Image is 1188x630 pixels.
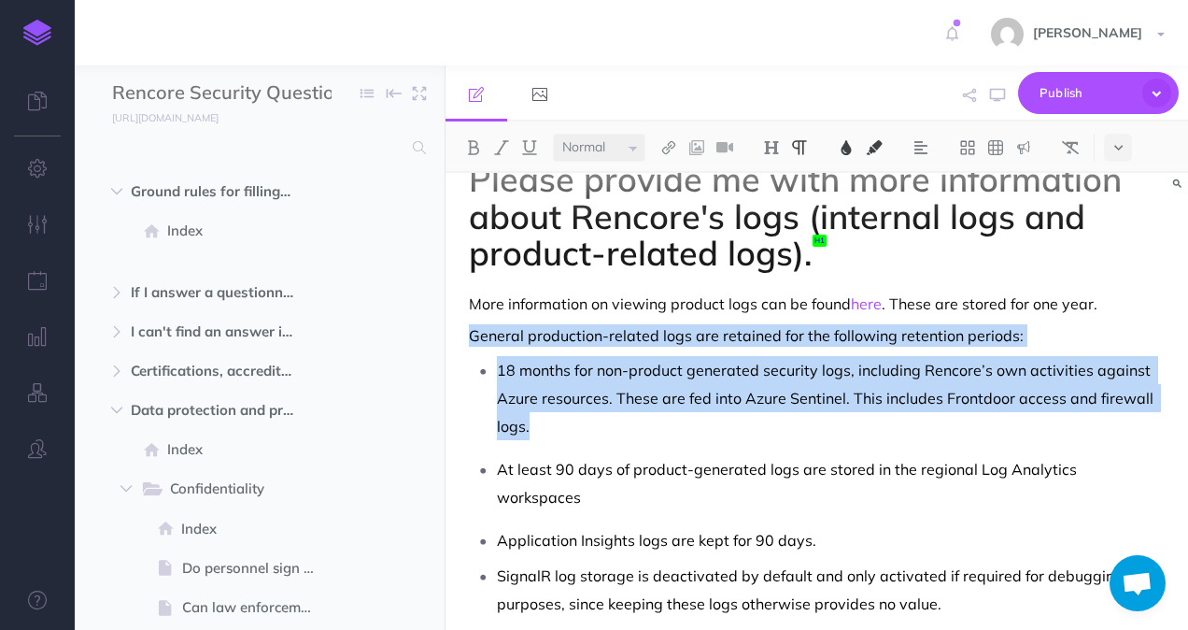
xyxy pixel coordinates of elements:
img: Clear styles button [1062,140,1079,155]
a: [URL][DOMAIN_NAME] [75,107,237,126]
img: Paragraph button [791,140,808,155]
div: Open chat [1110,555,1166,611]
span: SignalR log storage is deactivated by default and only activated if required for debugging purpos... [497,566,1127,613]
span: Publish [1039,79,1133,107]
button: Publish [1018,72,1179,114]
img: Headings dropdown button [763,140,780,155]
img: logo-mark.svg [23,20,51,46]
span: Application Insights logs are kept for 90 days. [497,531,816,550]
span: More information on viewing product logs can be found [469,294,851,313]
small: [URL][DOMAIN_NAME] [112,111,219,124]
span: Index [167,438,332,461]
img: Create table button [987,140,1004,155]
span: Confidentiality [170,478,304,502]
span: General production-related logs are retained for the following retention periods: [469,326,1024,345]
img: Text background color button [866,140,883,155]
span: Index [167,220,332,242]
span: Certifications, accreditations, standards and regulations [131,360,309,382]
a: here [851,294,882,313]
span: Do personnel sign a NDA/non-disclosure agreement/confidentiality agreement? [182,557,332,580]
h1: Please provide me with more information about Rencore's logs (internal logs and product-related l... [469,161,1165,272]
img: Italic button [493,140,510,155]
span: If I answer a questionnaire in accordance with this wiki, the customer's not going to like it... [131,281,309,304]
img: Underline button [521,140,538,155]
img: Alignment dropdown menu button [912,140,929,155]
img: Callout dropdown menu button [1015,140,1032,155]
img: Text color button [838,140,855,155]
img: eb99cf192d65cc984a4b1d899df0479b.jpg [991,18,1024,50]
span: Data protection and privacy [131,399,309,422]
span: Index [181,518,332,540]
img: Add video button [716,140,733,155]
span: Can law enforcement or similar agencies gain access to customer data in Rencore Governance? How w... [182,596,332,619]
span: Ground rules for filling out security questionnaires [131,180,309,203]
span: At least 90 days of product-generated logs are stored in the regional Log Analytics workspaces [497,460,1081,507]
img: Link button [660,140,677,155]
span: 18 months for non-product generated security logs, including Rencore’s own activities against Azu... [497,361,1157,436]
span: I can't find an answer in this wiki. What should I do? [131,321,309,343]
span: [PERSON_NAME] [1024,24,1152,41]
input: Documentation Name [112,79,332,107]
input: Search [112,131,402,165]
span: . These are stored for one year. [882,294,1097,313]
img: Add image button [688,140,705,155]
img: Bold button [465,140,482,155]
